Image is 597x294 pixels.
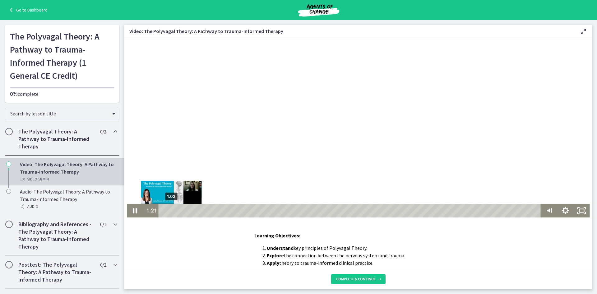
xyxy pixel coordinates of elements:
li: theory to trauma-informed clinical practice. [267,259,462,267]
h3: Video: The Polyvagal Theory: A Pathway to Trauma-Informed Therapy [129,27,570,35]
span: Search by lesson title [10,110,109,117]
div: Search by lesson title [5,108,119,120]
li: the connection between the nervous system and trauma. [267,252,462,259]
h2: Posttest: The Polyvagal Theory: A Pathway to Trauma-Informed Therapy [18,261,94,283]
div: Video: The Polyvagal Theory: A Pathway to Trauma-Informed Therapy [20,161,117,183]
span: 0 / 1 [100,221,106,228]
span: Learning Objectives: [254,232,300,239]
strong: Explore [267,252,284,259]
div: Video [20,175,117,183]
h2: The Polyvagal Theory: A Pathway to Trauma-Informed Therapy [18,128,94,150]
strong: Apply [267,260,279,266]
span: · 58 min [37,175,49,183]
h1: The Polyvagal Theory: A Pathway to Trauma-Informed Therapy (1 General CE Credit) [10,30,114,82]
button: Show settings menu [433,166,449,180]
span: 0 / 2 [100,261,106,268]
span: 0 / 2 [100,128,106,135]
div: Audio: The Polyvagal Theory: A Pathway to Trauma-Informed Therapy [20,188,117,210]
button: Complete & continue [331,274,386,284]
li: key principles of Polyvagal Theory. [267,244,462,252]
p: complete [10,90,114,98]
button: Mute [417,166,433,180]
h2: Bibliography and References - The Polyvagal Theory: A Pathway to Trauma-Informed Therapy [18,221,94,250]
li: interventions and case examples. [267,267,462,274]
iframe: Video Lesson [124,38,592,217]
strong: Understand [267,245,294,251]
span: 0% [10,90,18,97]
strong: Discuss [267,267,284,273]
div: Audio [20,203,117,210]
button: Fullscreen [449,166,465,180]
span: Complete & continue [336,277,376,282]
img: Agents of Change [281,2,356,17]
a: Go to Dashboard [7,6,48,14]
